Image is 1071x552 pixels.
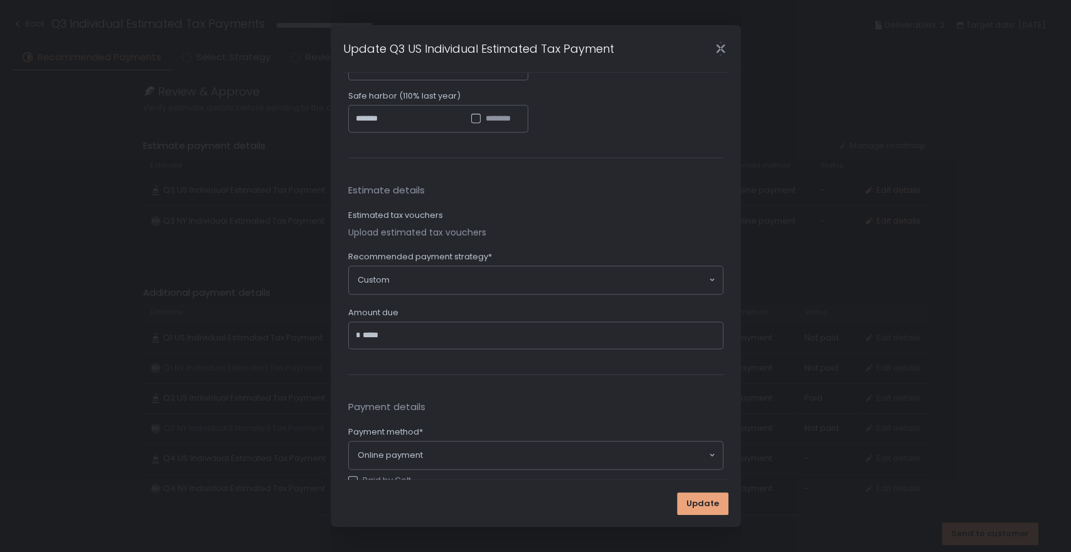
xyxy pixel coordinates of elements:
[343,40,614,57] h1: Update Q3 US Individual Estimated Tax Payment
[423,449,708,462] input: Search for option
[348,90,461,102] span: Safe harbor (110% last year)
[348,183,723,198] span: Estimate details
[349,441,723,469] div: Search for option
[358,274,390,286] span: Custom
[349,266,723,294] div: Search for option
[348,426,423,438] span: Payment method*
[686,498,719,509] span: Update
[348,400,723,414] span: Payment details
[348,251,492,262] span: Recommended payment strategy*
[390,274,708,286] input: Search for option
[358,450,423,461] span: Online payment
[348,210,443,221] label: Estimated tax vouchers
[348,307,398,318] span: Amount due
[677,492,728,515] button: Update
[348,226,486,239] button: Upload estimated tax vouchers
[701,41,741,56] div: Close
